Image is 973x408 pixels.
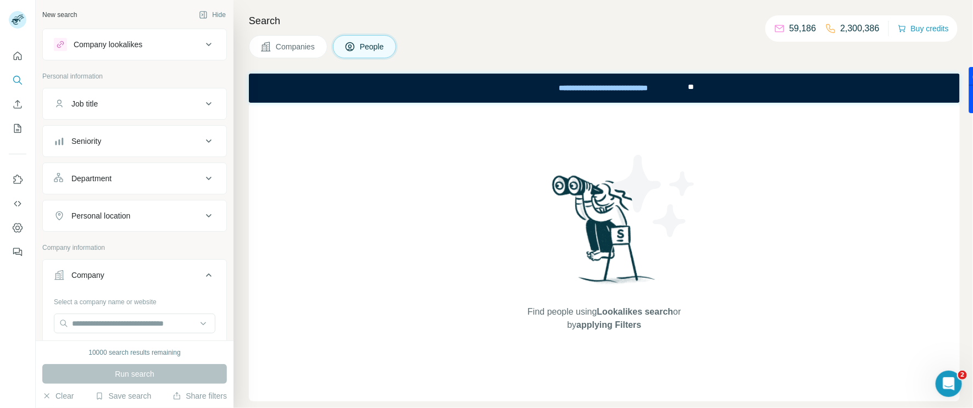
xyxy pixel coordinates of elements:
[43,262,226,293] button: Company
[71,98,98,109] div: Job title
[9,70,26,90] button: Search
[958,371,967,379] span: 2
[249,74,960,103] iframe: Banner
[9,242,26,262] button: Feedback
[789,22,816,35] p: 59,186
[43,31,226,58] button: Company lookalikes
[42,71,227,81] p: Personal information
[936,371,962,397] iframe: Intercom live chat
[42,390,74,401] button: Clear
[9,194,26,214] button: Use Surfe API
[516,305,692,332] span: Find people using or by
[191,7,233,23] button: Hide
[9,46,26,66] button: Quick start
[43,128,226,154] button: Seniority
[42,243,227,253] p: Company information
[71,210,130,221] div: Personal location
[88,348,180,357] div: 10000 search results remaining
[95,390,151,401] button: Save search
[43,203,226,229] button: Personal location
[9,119,26,138] button: My lists
[42,10,77,20] div: New search
[604,147,703,245] img: Surfe Illustration - Stars
[43,91,226,117] button: Job title
[71,270,104,281] div: Company
[71,136,101,147] div: Seniority
[576,320,641,329] span: applying Filters
[74,39,142,50] div: Company lookalikes
[547,172,661,295] img: Surfe Illustration - Woman searching with binoculars
[43,165,226,192] button: Department
[597,307,674,316] span: Lookalikes search
[898,21,949,36] button: Buy credits
[9,170,26,189] button: Use Surfe on LinkedIn
[249,13,960,29] h4: Search
[276,41,316,52] span: Companies
[173,390,227,401] button: Share filters
[54,293,215,307] div: Select a company name or website
[360,41,385,52] span: People
[71,173,112,184] div: Department
[9,218,26,238] button: Dashboard
[9,94,26,114] button: Enrich CSV
[841,22,880,35] p: 2,300,386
